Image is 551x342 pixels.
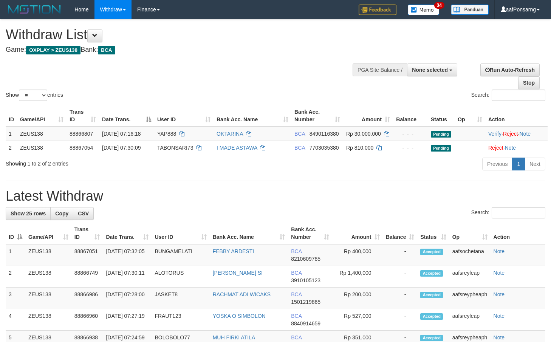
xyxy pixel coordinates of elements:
[343,105,393,127] th: Amount: activate to sort column ascending
[449,266,491,288] td: aafsreyleap
[482,158,512,170] a: Previous
[71,266,103,288] td: 88866749
[6,309,25,331] td: 4
[294,145,305,151] span: BCA
[491,223,545,244] th: Action
[393,105,428,127] th: Balance
[214,105,291,127] th: Bank Acc. Name: activate to sort column ascending
[291,291,302,297] span: BCA
[451,5,489,15] img: panduan.png
[346,131,381,137] span: Rp 30.000.000
[71,288,103,309] td: 88866986
[50,207,73,220] a: Copy
[6,46,360,54] h4: Game: Bank:
[103,266,152,288] td: [DATE] 07:30:11
[6,105,17,127] th: ID
[471,207,545,218] label: Search:
[103,288,152,309] td: [DATE] 07:28:00
[213,291,271,297] a: RACHMAT ADI WICAKS
[213,248,254,254] a: FEBBY ARDESTI
[407,63,457,76] button: None selected
[6,223,25,244] th: ID: activate to sort column descending
[291,313,302,319] span: BCA
[98,46,115,54] span: BCA
[420,292,443,298] span: Accepted
[332,223,383,244] th: Amount: activate to sort column ascending
[417,223,449,244] th: Status: activate to sort column ascending
[383,288,418,309] td: -
[332,288,383,309] td: Rp 200,000
[492,207,545,218] input: Search:
[503,131,518,137] a: Reject
[492,90,545,101] input: Search:
[332,266,383,288] td: Rp 1,400,000
[213,270,263,276] a: [PERSON_NAME] SI
[408,5,440,15] img: Button%20Memo.svg
[6,127,17,141] td: 1
[154,105,214,127] th: User ID: activate to sort column ascending
[332,244,383,266] td: Rp 400,000
[6,4,63,15] img: MOTION_logo.png
[25,244,71,266] td: ZEUS138
[19,90,47,101] select: Showentries
[25,223,71,244] th: Game/API: activate to sort column ascending
[291,299,320,305] span: Copy 1501219865 to clipboard
[157,131,176,137] span: YAP888
[291,256,320,262] span: Copy 8210609785 to clipboard
[494,313,505,319] a: Note
[449,223,491,244] th: Op: activate to sort column ascending
[78,210,89,217] span: CSV
[310,145,339,151] span: Copy 7703035380 to clipboard
[217,131,243,137] a: OKTARINA
[6,244,25,266] td: 1
[291,320,320,327] span: Copy 8840914659 to clipboard
[152,223,209,244] th: User ID: activate to sort column ascending
[17,105,67,127] th: Game/API: activate to sort column ascending
[17,141,67,155] td: ZEUS138
[25,309,71,331] td: ZEUS138
[512,158,525,170] a: 1
[67,105,99,127] th: Trans ID: activate to sort column ascending
[485,127,548,141] td: · ·
[505,145,516,151] a: Note
[6,141,17,155] td: 2
[518,76,540,89] a: Stop
[420,249,443,255] span: Accepted
[291,248,302,254] span: BCA
[6,90,63,101] label: Show entries
[55,210,68,217] span: Copy
[428,105,455,127] th: Status
[217,145,257,151] a: I MADE ASTAWA
[494,270,505,276] a: Note
[6,207,51,220] a: Show 25 rows
[449,288,491,309] td: aafsreypheaph
[449,309,491,331] td: aafsreyleap
[431,131,451,138] span: Pending
[157,145,193,151] span: TABONSARI73
[17,127,67,141] td: ZEUS138
[420,313,443,320] span: Accepted
[488,131,501,137] a: Verify
[25,288,71,309] td: ZEUS138
[485,105,548,127] th: Action
[294,131,305,137] span: BCA
[346,145,373,151] span: Rp 810.000
[455,105,485,127] th: Op: activate to sort column ascending
[396,130,425,138] div: - - -
[383,223,418,244] th: Balance: activate to sort column ascending
[494,291,505,297] a: Note
[70,145,93,151] span: 88867054
[152,244,209,266] td: BUNGAMELATI
[152,309,209,331] td: FRAUT123
[73,207,94,220] a: CSV
[99,105,154,127] th: Date Trans.: activate to sort column descending
[210,223,288,244] th: Bank Acc. Name: activate to sort column ascending
[434,2,444,9] span: 34
[291,105,343,127] th: Bank Acc. Number: activate to sort column ascending
[525,158,545,170] a: Next
[102,145,141,151] span: [DATE] 07:30:09
[103,244,152,266] td: [DATE] 07:32:05
[102,131,141,137] span: [DATE] 07:16:18
[494,334,505,340] a: Note
[213,313,266,319] a: YOSKA O SIMBOLON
